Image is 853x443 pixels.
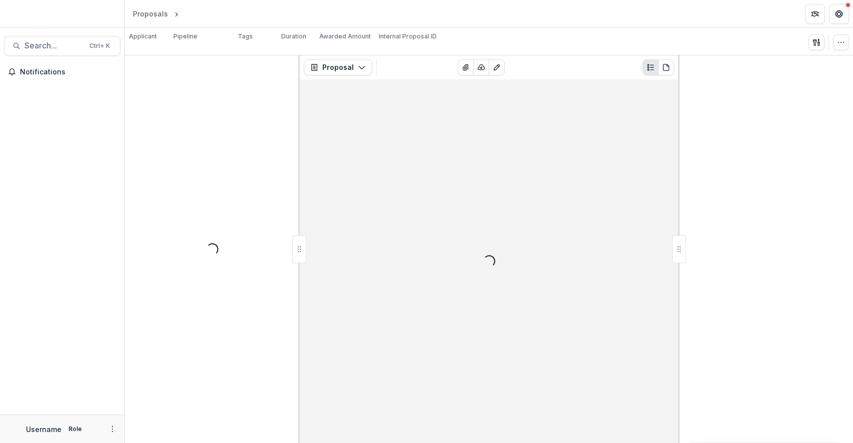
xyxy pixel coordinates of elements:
button: More [106,423,118,435]
p: Pipeline [173,32,197,41]
span: Search... [24,41,83,50]
div: Proposals [133,8,168,19]
button: Get Help [829,4,849,24]
button: Plaintext view [643,59,659,75]
button: Notifications [4,64,120,80]
p: Applicant [129,32,157,41]
p: Username [26,424,61,435]
button: View Attached Files [458,59,474,75]
p: Internal Proposal ID [379,32,437,41]
nav: breadcrumb [129,6,223,21]
button: PDF view [658,59,674,75]
button: Partners [805,4,825,24]
button: Edit as form [489,59,505,75]
button: Search... [4,36,120,56]
button: Proposal [304,59,372,75]
span: Notifications [20,68,116,76]
p: Duration [281,32,306,41]
p: Tags [238,32,253,41]
div: Ctrl + K [87,40,112,51]
p: Awarded Amount [319,32,371,41]
a: Proposals [129,6,172,21]
p: Role [65,425,85,434]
